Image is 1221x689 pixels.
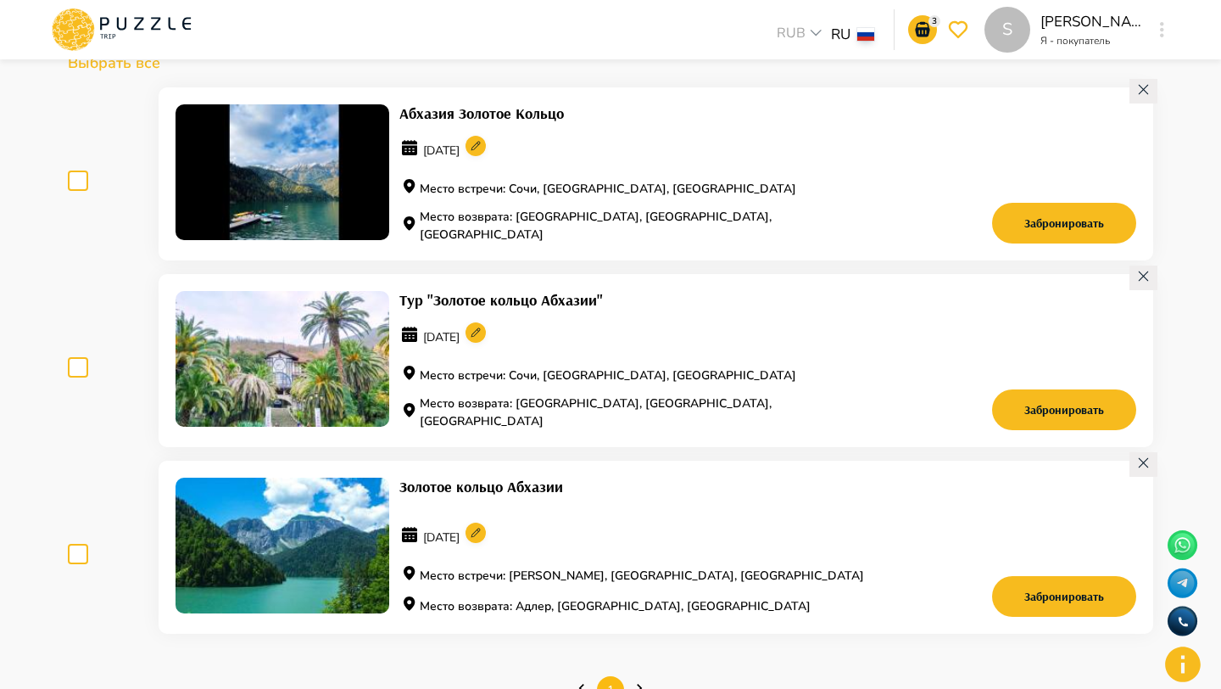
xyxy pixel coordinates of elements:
[992,576,1136,617] button: book-submit-button
[176,478,388,613] img: booking PuzzleTrip
[1040,33,1142,48] p: Я - покупатель
[984,7,1030,53] div: S
[399,518,896,556] p: [DATE]
[992,203,1136,244] button: book-submit-button
[399,595,896,617] p: Место возврата: Адлер, [GEOGRAPHIC_DATA], [GEOGRAPHIC_DATA]
[176,104,388,240] img: booking PuzzleTrip
[831,24,850,46] p: RU
[399,104,896,122] h1: Абхазия Золотое Кольцо
[399,564,896,586] p: Место встречи: [PERSON_NAME], [GEOGRAPHIC_DATA], [GEOGRAPHIC_DATA]
[908,15,937,44] button: go-to-basket-submit-button
[399,364,896,386] p: Место встречи: Сочи, [GEOGRAPHIC_DATA], [GEOGRAPHIC_DATA]
[399,478,896,496] h1: Золотое кольцо Абхазии
[399,208,896,244] p: Место возврата: [GEOGRAPHIC_DATA], [GEOGRAPHIC_DATA], [GEOGRAPHIC_DATA]
[399,177,896,199] p: Место встречи: Сочи, [GEOGRAPHIC_DATA], [GEOGRAPHIC_DATA]
[992,389,1136,430] button: book-submit-button
[399,132,896,169] p: [DATE]
[857,28,874,41] img: lang
[176,291,388,427] img: booking PuzzleTrip
[1040,11,1142,33] p: [PERSON_NAME]
[944,15,973,44] button: go-to-wishlist-submit-button
[68,52,1153,75] p: Выбрать все
[928,15,940,28] p: 3
[399,395,896,430] p: Место возврата: [GEOGRAPHIC_DATA], [GEOGRAPHIC_DATA], [GEOGRAPHIC_DATA]
[772,23,831,48] div: RUB
[399,291,896,309] h1: Тур "Золотое кольцо Абхазии"
[399,318,896,356] p: [DATE]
